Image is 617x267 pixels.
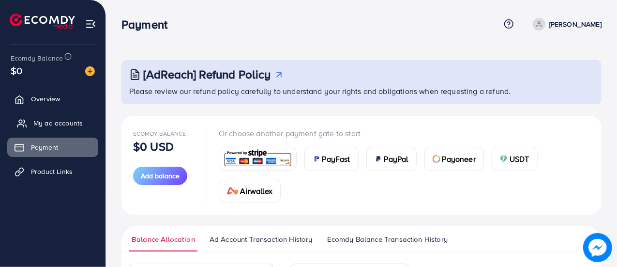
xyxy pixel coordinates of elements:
[375,155,382,163] img: card
[304,147,359,171] a: cardPayFast
[222,148,293,169] img: card
[327,234,448,245] span: Ecomdy Balance Transaction History
[241,185,272,197] span: Airwallex
[583,233,612,262] img: image
[442,153,476,165] span: Payoneer
[10,14,75,29] img: logo
[133,167,187,185] button: Add balance
[424,147,484,171] a: cardPayoneer
[219,179,281,203] a: cardAirwallex
[549,18,602,30] p: [PERSON_NAME]
[31,142,58,152] span: Payment
[11,53,63,63] span: Ecomdy Balance
[133,129,186,138] span: Ecomdy Balance
[33,118,83,128] span: My ad accounts
[7,162,98,181] a: Product Links
[129,85,596,97] p: Please review our refund policy carefully to understand your rights and obligations when requesti...
[143,67,271,81] h3: [AdReach] Refund Policy
[7,89,98,109] a: Overview
[31,167,73,176] span: Product Links
[227,187,239,195] img: card
[510,153,529,165] span: USDT
[313,155,320,163] img: card
[133,141,174,152] p: $0 USD
[85,18,96,30] img: menu
[11,63,22,78] span: $0
[322,153,350,165] span: PayFast
[384,153,408,165] span: PayPal
[31,94,60,104] span: Overview
[492,147,538,171] a: cardUSDT
[529,18,602,31] a: [PERSON_NAME]
[433,155,440,163] img: card
[141,171,180,181] span: Add balance
[121,17,175,31] h3: Payment
[132,234,195,245] span: Balance Allocation
[366,147,417,171] a: cardPayPal
[219,147,297,171] a: card
[500,155,508,163] img: card
[210,234,313,245] span: Ad Account Transaction History
[85,66,95,76] img: image
[7,113,98,133] a: My ad accounts
[219,127,590,139] p: Or choose another payment gate to start
[7,138,98,157] a: Payment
